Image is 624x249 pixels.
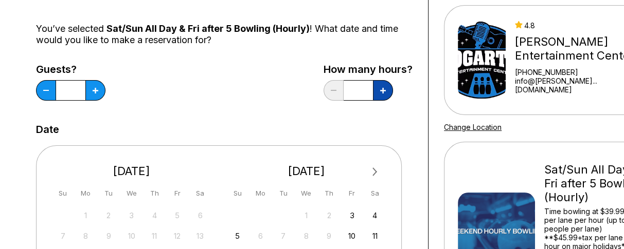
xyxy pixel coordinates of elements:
div: Not available Tuesday, October 7th, 2025 [276,229,290,243]
div: Mo [79,186,93,200]
div: Not available Saturday, September 13th, 2025 [193,229,207,243]
div: Fr [170,186,184,200]
div: Not available Monday, September 8th, 2025 [79,229,93,243]
div: Choose Friday, October 10th, 2025 [345,229,359,243]
div: Choose Saturday, October 11th, 2025 [368,229,382,243]
div: Su [230,186,244,200]
button: Next Month [367,164,383,180]
div: Not available Wednesday, October 8th, 2025 [299,229,313,243]
div: Not available Thursday, September 11th, 2025 [148,229,162,243]
div: Sa [368,186,382,200]
div: Th [322,186,336,200]
div: Not available Tuesday, September 2nd, 2025 [102,208,116,222]
div: Choose Friday, October 3rd, 2025 [345,208,359,222]
div: Mo [254,186,268,200]
div: Not available Friday, September 12th, 2025 [170,229,184,243]
div: Not available Wednesday, September 10th, 2025 [124,229,138,243]
div: Not available Wednesday, September 3rd, 2025 [124,208,138,222]
label: Date [36,124,59,135]
div: We [124,186,138,200]
img: Bogart's Entertainment Center [458,22,506,99]
div: Not available Monday, October 6th, 2025 [254,229,268,243]
div: You’ve selected ! What date and time would you like to make a reservation for? [36,23,413,46]
div: Not available Monday, September 1st, 2025 [79,208,93,222]
div: Not available Thursday, October 2nd, 2025 [322,208,336,222]
span: Sat/Sun All Day & Fri after 5 Bowling (Hourly) [106,23,310,34]
div: Tu [276,186,290,200]
div: Not available Saturday, September 6th, 2025 [193,208,207,222]
div: Not available Friday, September 5th, 2025 [170,208,184,222]
div: Fr [345,186,359,200]
div: Th [148,186,162,200]
div: Not available Tuesday, September 9th, 2025 [102,229,116,243]
div: Choose Saturday, October 4th, 2025 [368,208,382,222]
div: Sa [193,186,207,200]
div: Not available Thursday, September 4th, 2025 [148,208,162,222]
div: Tu [102,186,116,200]
div: Not available Thursday, October 9th, 2025 [322,229,336,243]
div: [DATE] [227,164,386,178]
a: Change Location [444,123,502,131]
label: How many hours? [324,64,413,75]
div: [DATE] [52,164,211,178]
div: Not available Sunday, September 7th, 2025 [56,229,70,243]
div: Su [56,186,70,200]
div: Choose Sunday, October 5th, 2025 [230,229,244,243]
label: Guests? [36,64,105,75]
div: We [299,186,313,200]
div: Not available Wednesday, October 1st, 2025 [299,208,313,222]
